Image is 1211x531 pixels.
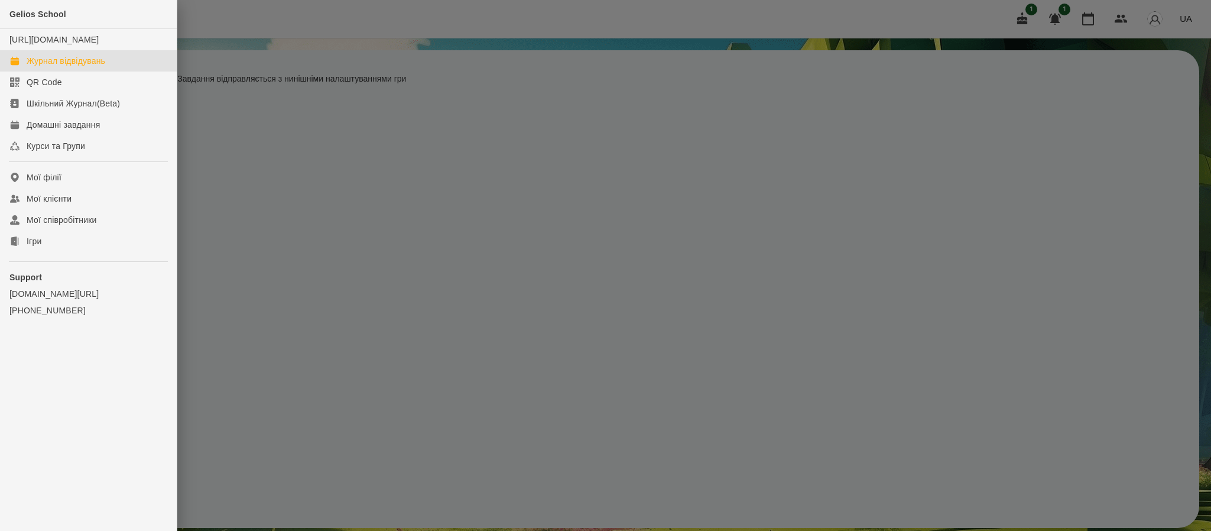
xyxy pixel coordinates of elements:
div: Журнал відвідувань [27,55,105,67]
div: Мої співробітники [27,214,97,226]
div: Домашні завдання [27,119,100,131]
div: Мої клієнти [27,193,72,205]
p: Support [9,271,167,283]
a: [PHONE_NUMBER] [9,305,167,316]
div: Курси та Групи [27,140,85,152]
a: [DOMAIN_NAME][URL] [9,288,167,300]
div: Мої філії [27,171,61,183]
a: [URL][DOMAIN_NAME] [9,35,99,44]
div: QR Code [27,76,62,88]
div: Ігри [27,235,41,247]
span: Gelios School [9,9,66,19]
div: Шкільний Журнал(Beta) [27,98,120,109]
